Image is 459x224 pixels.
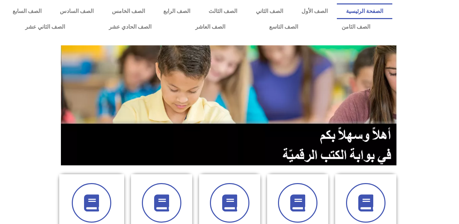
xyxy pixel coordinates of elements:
[320,19,392,35] a: الصف الثامن
[337,3,392,19] a: الصفحة الرئيسية
[51,3,103,19] a: الصف السادس
[103,3,154,19] a: الصف الخامس
[199,3,246,19] a: الصف الثالث
[3,3,51,19] a: الصف السابع
[174,19,247,35] a: الصف العاشر
[3,19,87,35] a: الصف الثاني عشر
[87,19,174,35] a: الصف الحادي عشر
[247,19,320,35] a: الصف التاسع
[247,3,292,19] a: الصف الثاني
[154,3,199,19] a: الصف الرابع
[292,3,337,19] a: الصف الأول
